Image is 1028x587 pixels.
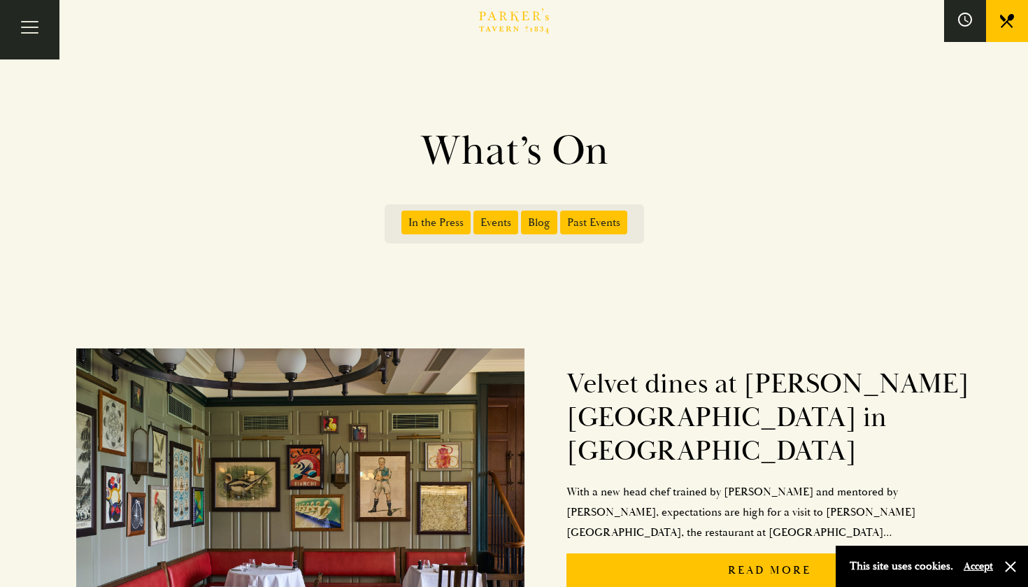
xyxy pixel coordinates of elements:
span: Past Events [560,211,627,234]
h2: Velvet dines at [PERSON_NAME][GEOGRAPHIC_DATA] in [GEOGRAPHIC_DATA] [566,367,973,468]
p: This site uses cookies. [850,556,953,577]
h1: What’s On [115,126,913,176]
span: Blog [521,211,557,234]
button: Close and accept [1004,560,1018,574]
span: In the Press [401,211,471,234]
p: With a new head chef trained by [PERSON_NAME] and mentored by [PERSON_NAME], expectations are hig... [566,482,973,542]
button: Accept [964,560,993,573]
span: Events [473,211,518,234]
